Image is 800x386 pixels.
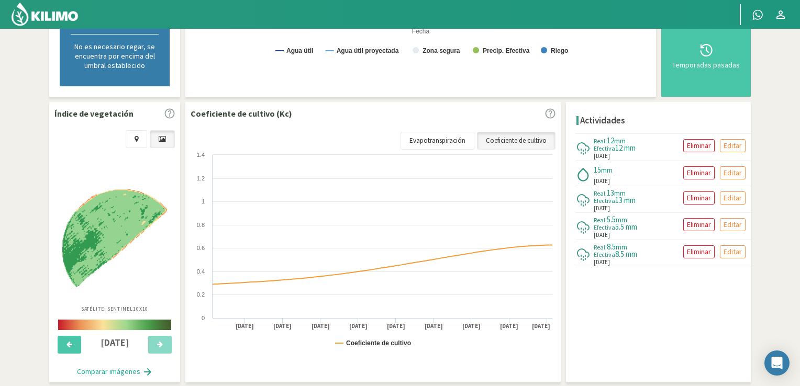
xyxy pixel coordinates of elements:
button: Editar [720,166,746,179]
p: Eliminar [687,246,711,258]
text: 0 [202,315,205,321]
button: Editar [720,139,746,152]
span: 13 [607,188,614,198]
p: No es necesario regar, se encuentra por encima del umbral establecido [71,42,159,70]
span: mm [614,188,626,198]
p: Eliminar [687,219,711,231]
a: Coeficiente de cultivo [477,132,555,150]
img: 6397e97b-76ee-4003-9502-ced533156e5e_-_sentinel_-_2025-08-15.png [62,189,167,287]
span: 8.5 mm [615,249,637,259]
text: [DATE] [500,322,518,330]
span: [DATE] [594,177,610,186]
text: [DATE] [349,322,368,330]
text: [DATE] [425,322,443,330]
span: mm [614,136,626,145]
span: Real: [594,189,607,197]
p: Eliminar [687,167,711,179]
text: 0.8 [197,222,205,228]
span: Efectiva [594,144,615,152]
text: Riego [551,47,568,54]
span: 5.5 mm [615,222,637,232]
span: [DATE] [594,231,610,240]
text: [DATE] [532,322,550,330]
text: [DATE] [387,322,405,330]
h4: [DATE] [87,337,142,348]
h4: Actividades [580,116,625,126]
span: mm [616,215,627,224]
text: [DATE] [273,322,292,330]
a: Evapotranspiración [401,132,474,150]
button: Eliminar [683,191,715,205]
img: Kilimo [10,2,79,27]
text: Agua útil [286,47,313,54]
text: Fecha [412,28,430,35]
p: Satélite: Sentinel [81,305,149,313]
span: mm [616,242,627,252]
p: Editar [724,192,742,204]
text: 1.4 [197,152,205,158]
p: Editar [724,219,742,231]
text: 0.2 [197,291,205,298]
text: Coeficiente de cultivo [346,339,411,347]
p: Eliminar [687,192,711,204]
text: [DATE] [462,322,481,330]
text: Agua útil proyectada [337,47,399,54]
button: Eliminar [683,139,715,152]
span: 5.5 [607,214,616,224]
p: Editar [724,246,742,258]
span: 15 [594,165,601,175]
span: [DATE] [594,204,610,213]
button: Editar [720,191,746,205]
button: Editar [720,245,746,258]
span: 8.5 [607,242,616,252]
button: Eliminar [683,166,715,179]
text: Zona segura [423,47,460,54]
span: Real: [594,216,607,224]
text: [DATE] [312,322,330,330]
span: 13 mm [615,195,636,205]
div: Open Intercom Messenger [764,350,790,376]
text: 1.2 [197,175,205,181]
p: Editar [724,167,742,179]
button: Eliminar [683,218,715,231]
span: 12 [607,135,614,145]
text: 0.6 [197,245,205,251]
p: Coeficiente de cultivo (Kc) [191,107,292,120]
text: [DATE] [236,322,254,330]
p: Índice de vegetación [54,107,134,120]
button: Eliminar [683,245,715,258]
span: Real: [594,137,607,145]
span: [DATE] [594,152,610,161]
span: 10X10 [133,305,149,312]
text: Precip. Efectiva [483,47,530,54]
button: Comparar imágenes [66,361,163,382]
span: Efectiva [594,197,615,205]
button: Temporadas pasadas [666,19,746,92]
span: 12 mm [615,143,636,153]
div: Temporadas pasadas [670,61,742,69]
p: Eliminar [687,140,711,152]
text: 0.4 [197,268,205,275]
text: 1 [202,198,205,205]
span: Efectiva [594,223,615,231]
img: scale [58,320,171,330]
span: Real: [594,243,607,251]
span: [DATE] [594,258,610,267]
span: Efectiva [594,251,615,258]
button: Editar [720,218,746,231]
span: mm [601,165,613,175]
p: Editar [724,140,742,152]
